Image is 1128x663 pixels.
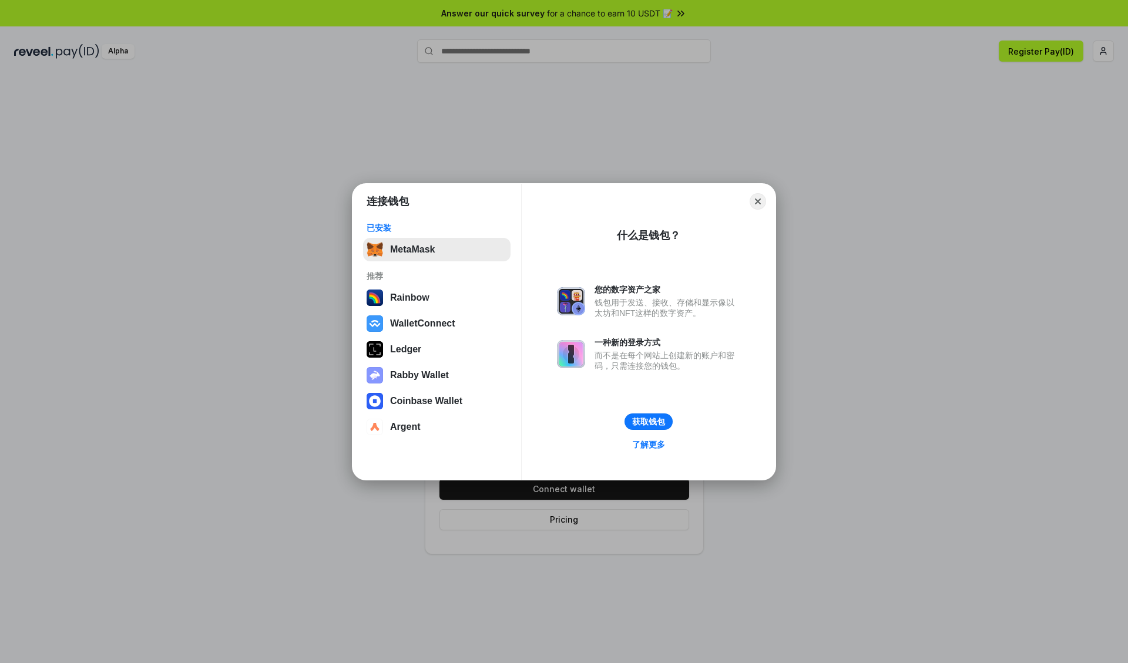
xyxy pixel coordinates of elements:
[390,396,462,406] div: Coinbase Wallet
[367,223,507,233] div: 已安装
[557,340,585,368] img: svg+xml,%3Csvg%20xmlns%3D%22http%3A%2F%2Fwww.w3.org%2F2000%2Fsvg%22%20fill%3D%22none%22%20viewBox...
[390,422,421,432] div: Argent
[367,367,383,383] img: svg+xml,%3Csvg%20xmlns%3D%22http%3A%2F%2Fwww.w3.org%2F2000%2Fsvg%22%20fill%3D%22none%22%20viewBox...
[367,341,383,358] img: svg+xml,%3Csvg%20xmlns%3D%22http%3A%2F%2Fwww.w3.org%2F2000%2Fsvg%22%20width%3D%2228%22%20height%3...
[390,344,421,355] div: Ledger
[390,244,435,255] div: MetaMask
[617,228,680,243] div: 什么是钱包？
[632,439,665,450] div: 了解更多
[367,271,507,281] div: 推荐
[363,389,511,413] button: Coinbase Wallet
[390,318,455,329] div: WalletConnect
[367,419,383,435] img: svg+xml,%3Csvg%20width%3D%2228%22%20height%3D%2228%22%20viewBox%3D%220%200%2028%2028%22%20fill%3D...
[595,350,740,371] div: 而不是在每个网站上创建新的账户和密码，只需连接您的钱包。
[390,370,449,381] div: Rabby Wallet
[595,297,740,318] div: 钱包用于发送、接收、存储和显示像以太坊和NFT这样的数字资产。
[632,416,665,427] div: 获取钱包
[363,286,511,309] button: Rainbow
[595,284,740,295] div: 您的数字资产之家
[363,312,511,335] button: WalletConnect
[367,393,383,409] img: svg+xml,%3Csvg%20width%3D%2228%22%20height%3D%2228%22%20viewBox%3D%220%200%2028%2028%22%20fill%3D...
[363,338,511,361] button: Ledger
[750,193,766,210] button: Close
[367,194,409,208] h1: 连接钱包
[595,337,740,348] div: 一种新的登录方式
[557,287,585,315] img: svg+xml,%3Csvg%20xmlns%3D%22http%3A%2F%2Fwww.w3.org%2F2000%2Fsvg%22%20fill%3D%22none%22%20viewBox...
[367,315,383,332] img: svg+xml,%3Csvg%20width%3D%2228%22%20height%3D%2228%22%20viewBox%3D%220%200%2028%2028%22%20fill%3D...
[363,415,511,439] button: Argent
[367,290,383,306] img: svg+xml,%3Csvg%20width%3D%22120%22%20height%3D%22120%22%20viewBox%3D%220%200%20120%20120%22%20fil...
[625,437,672,452] a: 了解更多
[367,241,383,258] img: svg+xml,%3Csvg%20fill%3D%22none%22%20height%3D%2233%22%20viewBox%3D%220%200%2035%2033%22%20width%...
[390,292,429,303] div: Rainbow
[363,364,511,387] button: Rabby Wallet
[363,238,511,261] button: MetaMask
[625,413,673,430] button: 获取钱包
